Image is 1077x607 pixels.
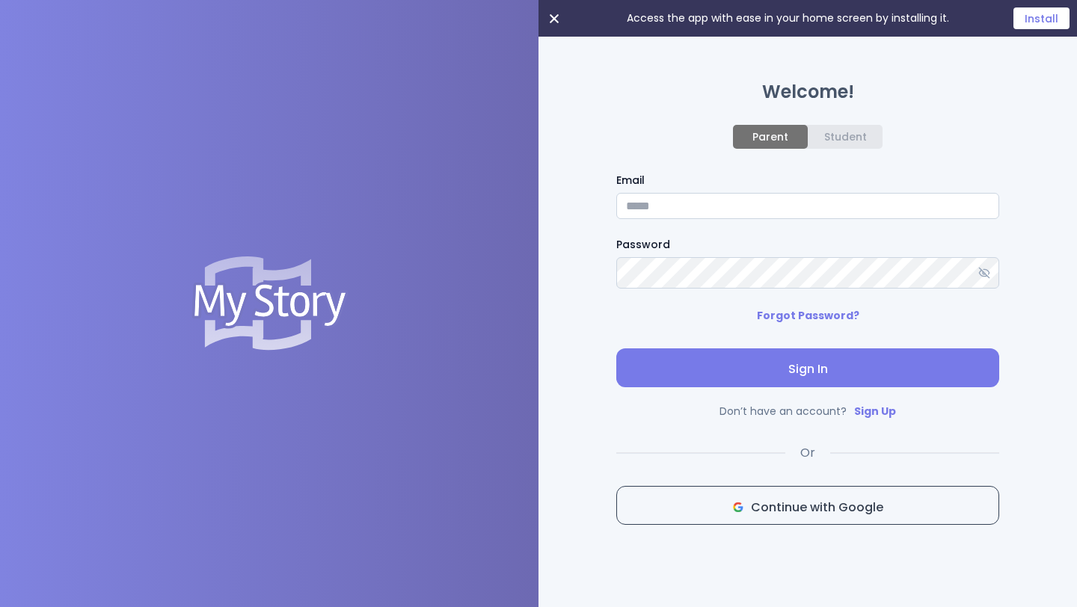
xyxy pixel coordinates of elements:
[733,502,743,512] img: icon
[800,444,815,462] span: Or
[191,256,348,351] img: Logo
[629,499,987,517] span: Continue with Google
[616,402,999,420] p: Don’t have an account?
[1013,7,1070,29] button: Install
[824,131,867,143] div: Student
[616,486,999,525] button: icon Continue with Google
[616,83,999,101] h1: Welcome!
[616,348,999,387] button: Sign In
[616,237,999,253] label: Password
[854,404,896,419] a: Sign Up
[616,173,999,188] label: Email
[627,10,949,26] p: Access the app with ease in your home screen by installing it.
[752,131,788,143] div: Parent
[628,360,987,378] span: Sign In
[757,306,859,324] p: Forgot Password?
